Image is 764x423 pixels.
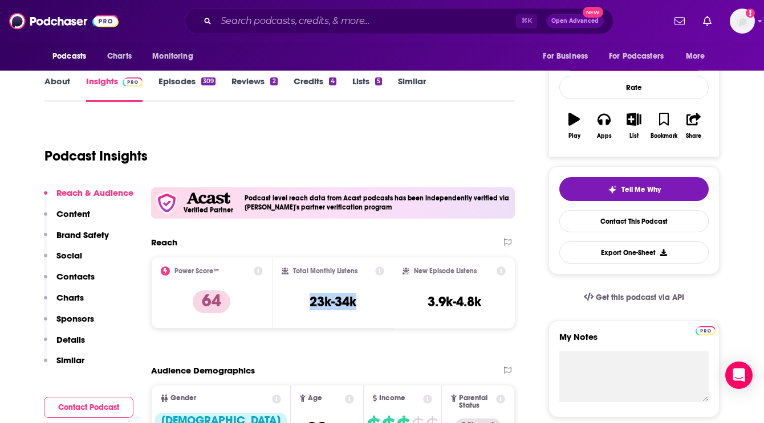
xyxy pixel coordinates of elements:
div: Open Intercom Messenger [725,362,753,389]
button: open menu [535,46,602,67]
a: Get this podcast via API [575,284,693,311]
img: verfied icon [156,192,178,214]
button: Social [44,250,82,271]
span: For Business [543,48,588,64]
div: Share [686,133,701,139]
button: Details [44,334,85,355]
a: Similar [398,76,426,102]
a: Episodes309 [159,76,216,102]
p: Brand Safety [56,229,109,240]
button: Export One-Sheet [559,241,709,264]
button: Apps [589,105,619,146]
button: open menu [602,46,680,67]
p: Social [56,250,82,261]
p: Reach & Audience [56,187,133,198]
a: InsightsPodchaser Pro [86,76,143,102]
h3: 23k-34k [310,293,356,310]
div: 4 [329,77,336,85]
button: Sponsors [44,313,94,334]
img: tell me why sparkle [608,185,617,194]
div: List [629,133,639,139]
a: Charts [100,46,139,67]
span: Age [308,395,322,402]
button: Contact Podcast [44,397,133,418]
span: Logged in as pstanton [730,9,755,34]
img: Podchaser Pro [696,326,716,335]
h2: New Episode Listens [414,267,477,275]
h3: 3.9k-4.8k [428,293,481,310]
span: Charts [107,48,132,64]
button: Bookmark [649,105,678,146]
h2: Power Score™ [174,267,219,275]
button: Open AdvancedNew [546,14,604,28]
h2: Total Monthly Listens [293,267,357,275]
p: Details [56,334,85,345]
button: tell me why sparkleTell Me Why [559,177,709,201]
button: Show profile menu [730,9,755,34]
img: Podchaser Pro [123,77,143,87]
a: About [44,76,70,102]
span: Get this podcast via API [596,293,684,302]
h4: Podcast level reach data from Acast podcasts has been independently verified via [PERSON_NAME]'s ... [245,194,510,211]
p: Sponsors [56,313,94,324]
button: open menu [678,46,720,67]
div: Play [568,133,580,139]
p: Similar [56,355,84,365]
h2: Audience Demographics [151,365,255,376]
span: ⌘ K [516,14,537,28]
span: More [686,48,705,64]
p: 64 [193,290,230,313]
svg: Add a profile image [746,9,755,18]
div: Rate [559,76,709,99]
button: open menu [44,46,101,67]
span: Tell Me Why [621,185,661,194]
label: My Notes [559,331,709,351]
div: Bookmark [651,133,677,139]
input: Search podcasts, credits, & more... [216,12,516,30]
div: 309 [201,77,216,85]
button: Share [679,105,709,146]
a: Contact This Podcast [559,210,709,232]
button: Charts [44,292,84,313]
span: Gender [170,395,196,402]
span: Parental Status [459,395,494,409]
span: Monitoring [152,48,193,64]
button: Similar [44,355,84,376]
button: Reach & Audience [44,187,133,208]
h2: Reach [151,237,177,248]
p: Contacts [56,271,95,282]
h5: Verified Partner [184,207,233,213]
span: Open Advanced [551,18,599,24]
button: Content [44,208,90,229]
img: Acast [186,192,230,204]
div: Search podcasts, credits, & more... [185,8,613,34]
img: User Profile [730,9,755,34]
div: 2 [270,77,277,85]
a: Lists5 [352,76,382,102]
h1: Podcast Insights [44,147,148,165]
div: 5 [375,77,382,85]
button: List [619,105,649,146]
button: Play [559,105,589,146]
span: Income [379,395,405,402]
a: Show notifications dropdown [698,11,716,31]
span: For Podcasters [609,48,664,64]
span: Podcasts [52,48,86,64]
button: Contacts [44,271,95,292]
button: Brand Safety [44,229,109,250]
p: Content [56,208,90,219]
div: Apps [597,133,612,139]
a: Pro website [696,325,716,335]
a: Credits4 [294,76,336,102]
span: New [583,7,603,18]
p: Charts [56,292,84,303]
a: Reviews2 [231,76,277,102]
img: Podchaser - Follow, Share and Rate Podcasts [9,10,119,32]
a: Show notifications dropdown [670,11,689,31]
button: open menu [144,46,208,67]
